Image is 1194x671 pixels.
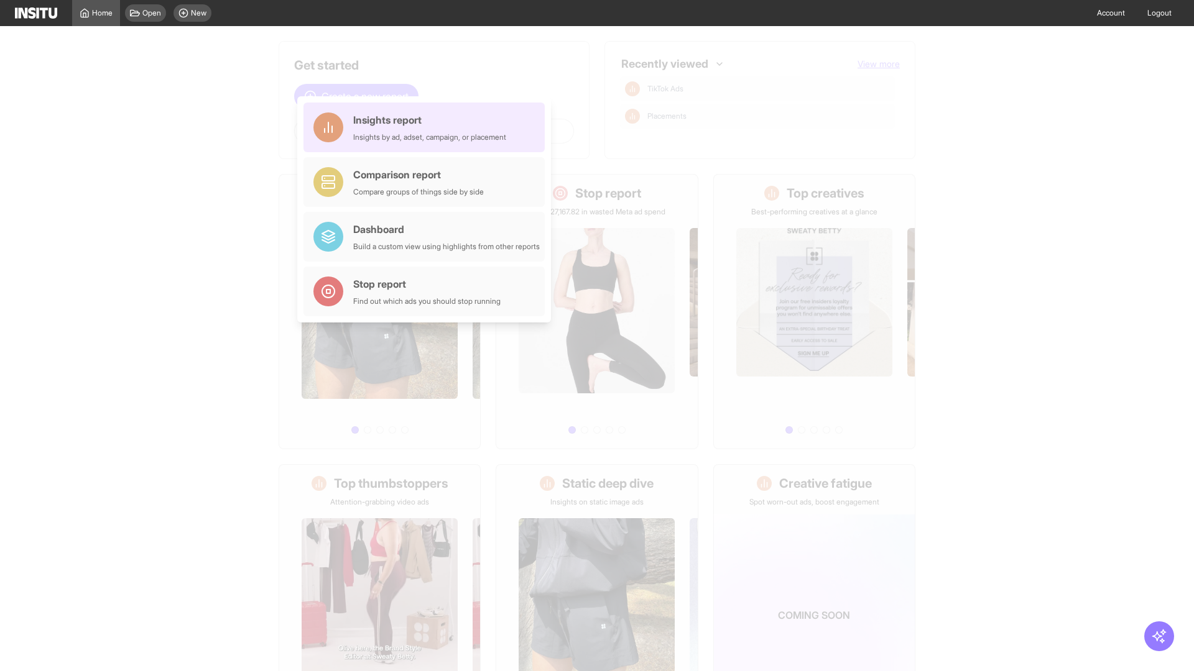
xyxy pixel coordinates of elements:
[353,112,506,127] div: Insights report
[353,276,501,291] div: Stop report
[353,222,540,237] div: Dashboard
[353,132,506,142] div: Insights by ad, adset, campaign, or placement
[191,8,206,18] span: New
[353,187,484,197] div: Compare groups of things side by side
[15,7,57,19] img: Logo
[142,8,161,18] span: Open
[353,242,540,252] div: Build a custom view using highlights from other reports
[92,8,113,18] span: Home
[353,296,501,306] div: Find out which ads you should stop running
[353,167,484,182] div: Comparison report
